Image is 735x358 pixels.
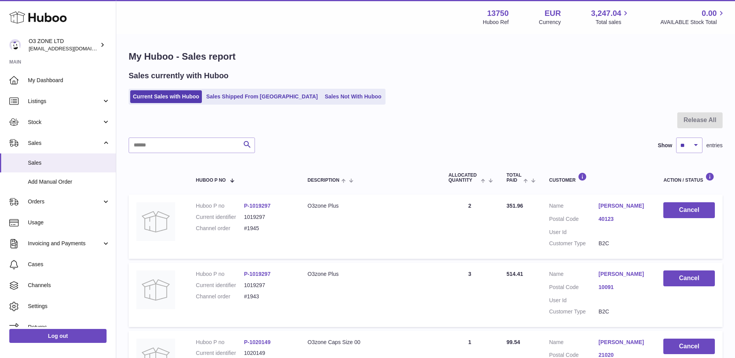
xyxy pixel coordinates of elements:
a: Sales Not With Huboo [322,90,384,103]
span: AVAILABLE Stock Total [660,19,726,26]
dd: 1019297 [244,282,292,289]
span: Returns [28,324,110,331]
dt: Current identifier [196,349,244,357]
strong: EUR [544,8,561,19]
td: 2 [441,194,499,259]
span: Sales [28,159,110,167]
span: Orders [28,198,102,205]
div: O3zone Caps Size 00 [308,339,433,346]
a: 0.00 AVAILABLE Stock Total [660,8,726,26]
dd: 1020149 [244,349,292,357]
a: Log out [9,329,107,343]
a: P-1019297 [244,271,271,277]
dt: Name [549,202,599,212]
dt: Customer Type [549,240,599,247]
button: Cancel [663,270,715,286]
dd: 1019297 [244,213,292,221]
div: O3 ZONE LTD [29,38,98,52]
img: no-photo-large.jpg [136,270,175,309]
span: Listings [28,98,102,105]
span: Description [308,178,339,183]
img: no-photo-large.jpg [136,202,175,241]
dt: Postal Code [549,284,599,293]
a: Sales Shipped From [GEOGRAPHIC_DATA] [203,90,320,103]
div: O3zone Plus [308,202,433,210]
a: 40123 [599,215,648,223]
dt: Huboo P no [196,339,244,346]
h2: Sales currently with Huboo [129,71,229,81]
span: Invoicing and Payments [28,240,102,247]
dt: User Id [549,297,599,304]
span: Add Manual Order [28,178,110,186]
span: [EMAIL_ADDRESS][DOMAIN_NAME] [29,45,114,52]
span: Sales [28,139,102,147]
span: Channels [28,282,110,289]
span: 99.54 [506,339,520,345]
span: 0.00 [702,8,717,19]
dd: B2C [599,240,648,247]
span: Usage [28,219,110,226]
a: Current Sales with Huboo [130,90,202,103]
dt: Current identifier [196,282,244,289]
dt: Name [549,339,599,348]
strong: 13750 [487,8,509,19]
div: Action / Status [663,172,715,183]
a: [PERSON_NAME] [599,202,648,210]
div: Huboo Ref [483,19,509,26]
h1: My Huboo - Sales report [129,50,723,63]
span: 351.96 [506,203,523,209]
a: [PERSON_NAME] [599,339,648,346]
dt: Huboo P no [196,202,244,210]
a: P-1019297 [244,203,271,209]
span: entries [706,142,723,149]
span: Cases [28,261,110,268]
dt: User Id [549,229,599,236]
dt: Channel order [196,225,244,232]
td: 3 [441,263,499,327]
span: ALLOCATED Quantity [448,173,479,183]
span: 514.41 [506,271,523,277]
img: hello@o3zoneltd.co.uk [9,39,21,51]
span: Total paid [506,173,522,183]
dd: #1943 [244,293,292,300]
label: Show [658,142,672,149]
span: My Dashboard [28,77,110,84]
button: Cancel [663,339,715,355]
span: Stock [28,119,102,126]
dt: Customer Type [549,308,599,315]
span: 3,247.04 [591,8,621,19]
span: Huboo P no [196,178,226,183]
span: Settings [28,303,110,310]
dt: Huboo P no [196,270,244,278]
a: [PERSON_NAME] [599,270,648,278]
dt: Current identifier [196,213,244,221]
dd: B2C [599,308,648,315]
dd: #1945 [244,225,292,232]
dt: Channel order [196,293,244,300]
dt: Name [549,270,599,280]
a: 3,247.04 Total sales [591,8,630,26]
span: Total sales [596,19,630,26]
dt: Postal Code [549,215,599,225]
a: 10091 [599,284,648,291]
div: Customer [549,172,648,183]
div: O3zone Plus [308,270,433,278]
a: P-1020149 [244,339,271,345]
button: Cancel [663,202,715,218]
div: Currency [539,19,561,26]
